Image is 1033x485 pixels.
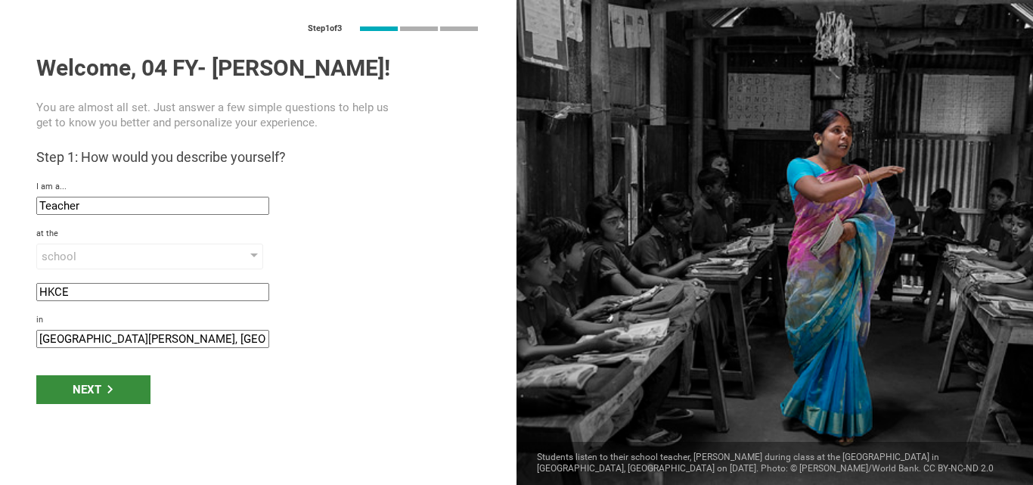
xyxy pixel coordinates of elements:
[36,148,480,166] h3: Step 1: How would you describe yourself?
[36,283,269,301] input: name of institution
[516,442,1033,485] div: Students listen to their school teacher, [PERSON_NAME] during class at the [GEOGRAPHIC_DATA] in [...
[36,315,480,325] div: in
[36,330,269,348] input: location
[36,229,480,239] div: at the
[36,197,269,215] input: role that defines you
[36,375,150,404] div: Next
[36,182,480,192] div: I am a...
[308,23,342,34] div: Step 1 of 3
[36,54,480,82] h1: Welcome, 04 FY- [PERSON_NAME]!
[36,100,392,130] p: You are almost all set. Just answer a few simple questions to help us get to know you better and ...
[42,249,215,264] div: school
